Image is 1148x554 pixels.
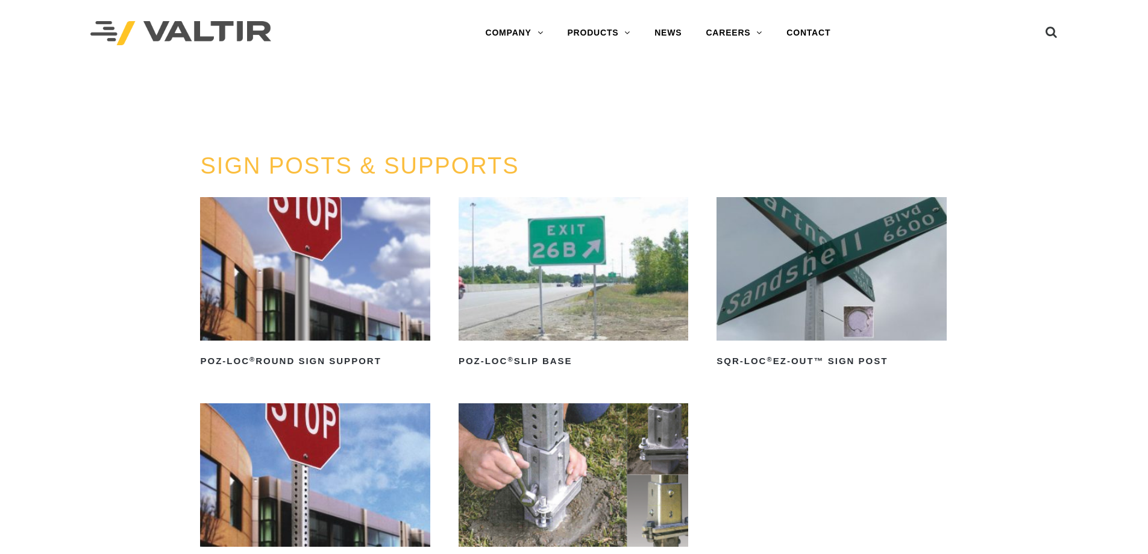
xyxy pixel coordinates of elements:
a: CONTACT [774,21,842,45]
sup: ® [249,356,256,363]
a: NEWS [642,21,694,45]
a: PRODUCTS [555,21,642,45]
sup: ® [767,356,773,363]
a: SIGN POSTS & SUPPORTS [200,153,519,178]
a: CAREERS [694,21,774,45]
a: POZ-LOC®Slip Base [459,197,688,371]
a: COMPANY [473,21,555,45]
h2: POZ-LOC Slip Base [459,351,688,371]
sup: ® [507,356,513,363]
a: POZ-LOC®Round Sign Support [200,197,430,371]
h2: POZ-LOC Round Sign Support [200,351,430,371]
img: Valtir [90,21,271,46]
h2: SQR-LOC EZ-Out™ Sign Post [717,351,946,371]
a: SQR-LOC®EZ-Out™ Sign Post [717,197,946,371]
